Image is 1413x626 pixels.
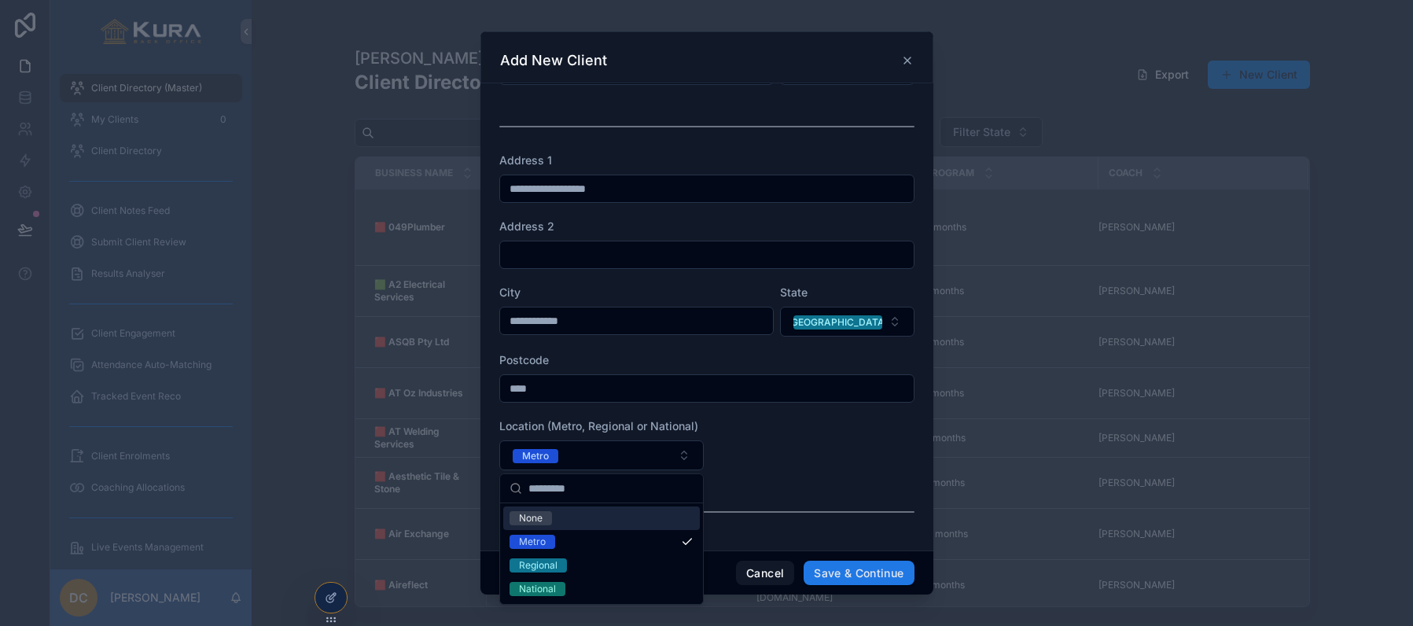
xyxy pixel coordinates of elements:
span: Location (Metro, Regional or National) [499,419,698,433]
div: Regional [519,558,557,573]
span: Postcode [499,353,549,366]
div: None [519,511,543,525]
h3: Add New Client [500,51,607,70]
div: Metro [519,535,546,549]
span: City [499,285,521,299]
span: Address 2 [499,219,554,233]
div: [GEOGRAPHIC_DATA] [788,315,888,330]
button: Save & Continue [804,561,914,586]
div: National [519,582,556,596]
button: Select Button [499,440,704,470]
div: Suggestions [500,503,703,604]
div: Metro [522,449,549,463]
span: State [780,285,808,299]
button: Cancel [736,561,794,586]
button: Select Button [780,307,914,337]
span: Address 1 [499,153,552,167]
